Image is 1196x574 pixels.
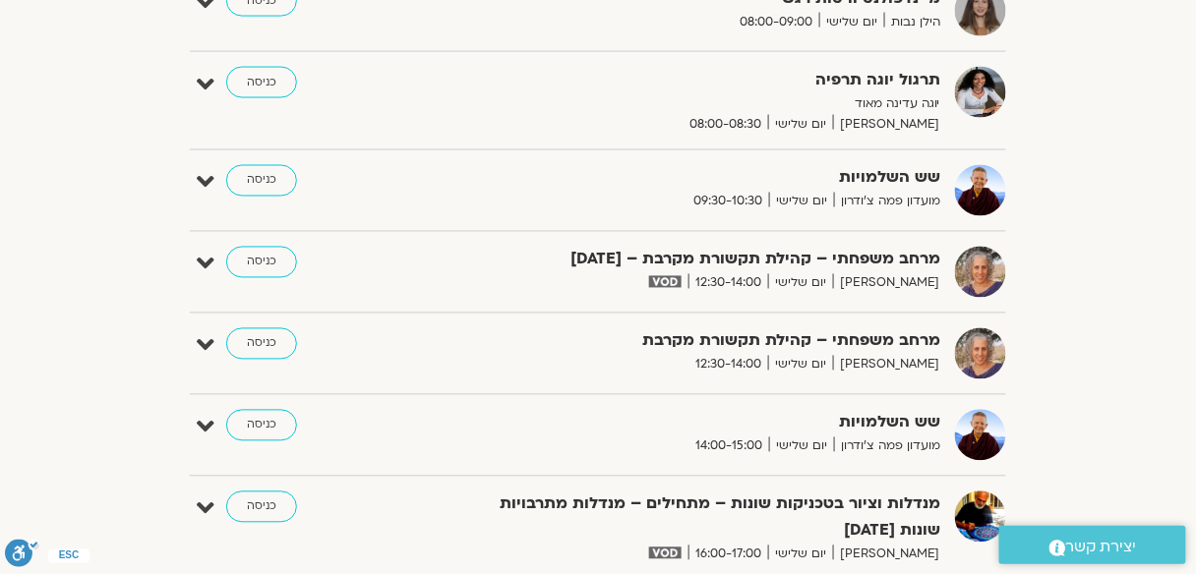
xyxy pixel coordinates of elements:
span: 08:00-08:30 [683,114,768,135]
strong: תרגול יוגה תרפיה [458,67,940,93]
a: כניסה [226,491,297,523]
span: יום שלישי [768,273,833,294]
a: כניסה [226,410,297,441]
span: יום שלישי [768,114,833,135]
span: [PERSON_NAME] [833,545,940,565]
p: יוגה עדינה מאוד [458,93,940,114]
strong: מרחב משפחתי – קהילת תקשורת מקרבת [458,328,940,355]
strong: מרחב משפחתי – קהילת תקשורת מקרבת – [DATE] [458,247,940,273]
span: 12:30-14:00 [688,273,768,294]
span: הילן נבות [884,12,940,32]
span: יום שלישי [769,192,834,212]
span: 14:00-15:00 [688,436,769,457]
img: vodicon [649,547,682,559]
span: יצירת קשר [1066,534,1137,560]
span: 09:30-10:30 [687,192,769,212]
a: כניסה [226,165,297,197]
span: 08:00-09:00 [733,12,819,32]
img: vodicon [649,276,682,288]
strong: שש השלמויות [458,165,940,192]
span: [PERSON_NAME] [833,114,940,135]
span: 16:00-17:00 [688,545,768,565]
a: כניסה [226,247,297,278]
strong: מנדלות וציור בטכניקות שונות – מתחילים – מנדלות מתרבויות שונות [DATE] [458,491,940,545]
span: [PERSON_NAME] [833,273,940,294]
strong: שש השלמויות [458,410,940,436]
span: יום שלישי [769,436,834,457]
a: יצירת קשר [999,526,1186,564]
span: [PERSON_NAME] [833,355,940,375]
a: כניסה [226,67,297,98]
span: יום שלישי [819,12,884,32]
span: יום שלישי [768,545,833,565]
span: מועדון פמה צ'ודרון [834,192,940,212]
span: מועדון פמה צ'ודרון [834,436,940,457]
span: יום שלישי [768,355,833,375]
span: 12:30-14:00 [688,355,768,375]
a: כניסה [226,328,297,360]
